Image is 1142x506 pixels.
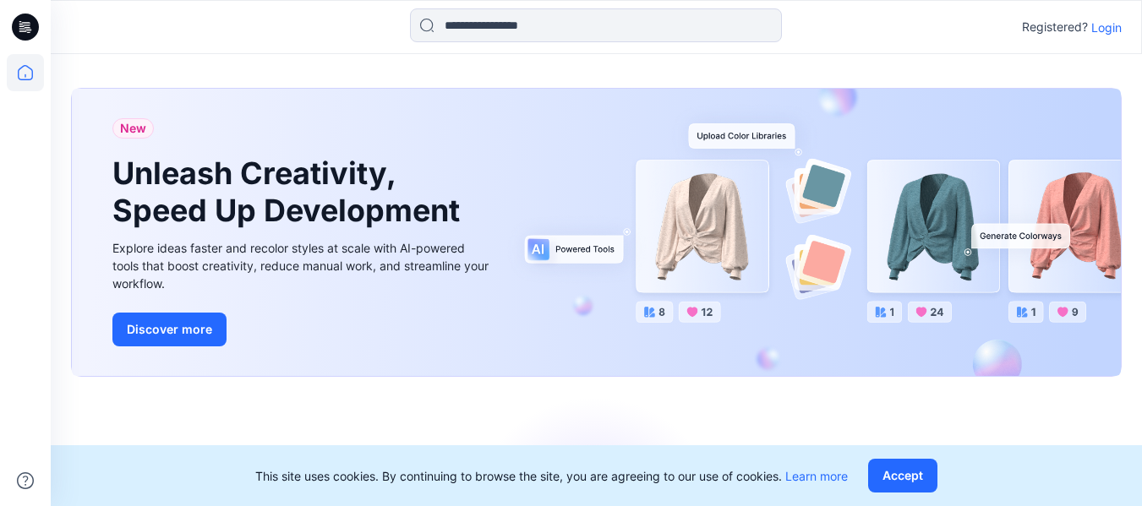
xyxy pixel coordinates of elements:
div: Explore ideas faster and recolor styles at scale with AI-powered tools that boost creativity, red... [112,239,493,292]
h1: Unleash Creativity, Speed Up Development [112,155,467,228]
a: Discover more [112,313,493,346]
a: Learn more [785,469,848,483]
p: Login [1091,19,1122,36]
button: Accept [868,459,937,492]
p: This site uses cookies. By continuing to browse the site, you are agreeing to our use of cookies. [255,467,848,485]
span: New [120,118,146,139]
p: Registered? [1022,17,1088,37]
button: Discover more [112,313,227,346]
